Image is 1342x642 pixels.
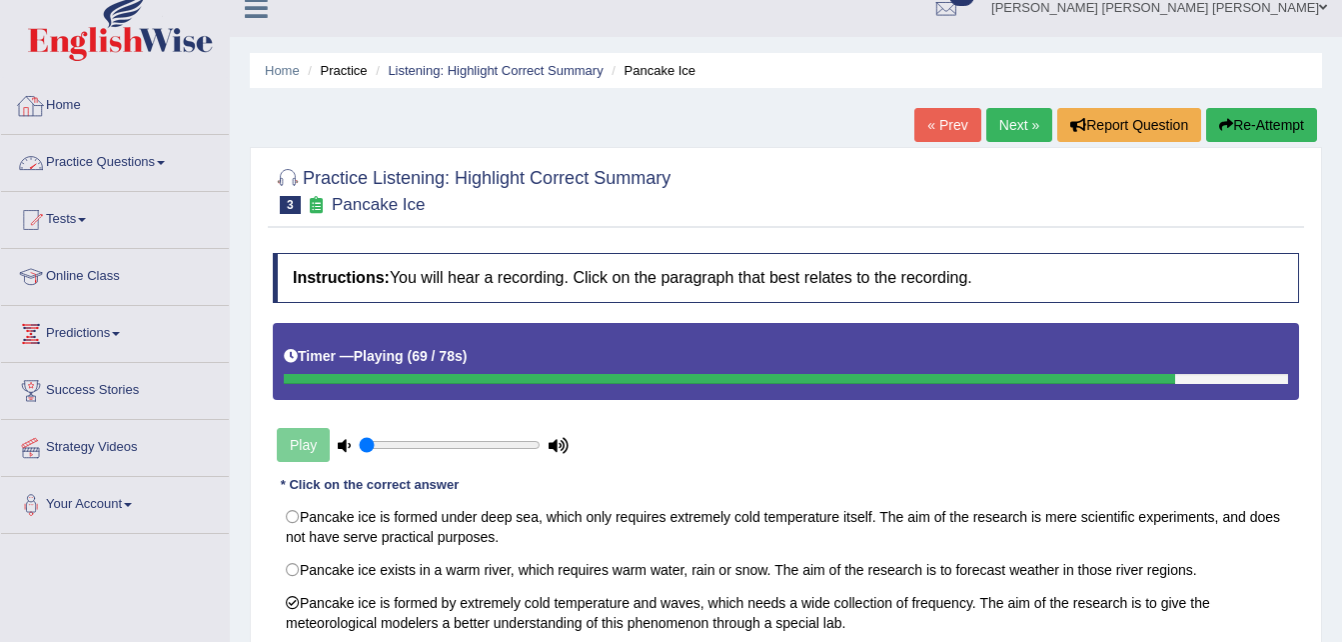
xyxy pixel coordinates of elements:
button: Re-Attempt [1206,108,1317,142]
a: Success Stories [1,363,229,413]
a: Practice Questions [1,135,229,185]
a: Home [265,63,300,78]
label: Pancake ice is formed by extremely cold temperature and waves, which needs a wide collection of f... [273,586,1299,640]
a: « Prev [914,108,980,142]
li: Pancake Ice [607,61,695,80]
a: Next » [986,108,1052,142]
span: 3 [280,196,301,214]
a: Predictions [1,306,229,356]
label: Pancake ice is formed under deep sea, which only requires extremely cold temperature itself. The ... [273,500,1299,554]
a: Tests [1,192,229,242]
b: 69 / 78s [412,348,463,364]
button: Report Question [1057,108,1201,142]
div: * Click on the correct answer [273,475,467,494]
a: Online Class [1,249,229,299]
b: Instructions: [293,269,390,286]
h4: You will hear a recording. Click on the paragraph that best relates to the recording. [273,253,1299,303]
small: Exam occurring question [306,196,327,215]
small: Pancake Ice [332,195,426,214]
label: Pancake ice exists in a warm river, which requires warm water, rain or snow. The aim of the resea... [273,553,1299,587]
a: Your Account [1,477,229,527]
h5: Timer — [284,349,467,364]
a: Home [1,78,229,128]
b: ) [463,348,468,364]
h2: Practice Listening: Highlight Correct Summary [273,164,671,214]
b: ( [407,348,412,364]
li: Practice [303,61,367,80]
a: Listening: Highlight Correct Summary [388,63,603,78]
b: Playing [354,348,404,364]
a: Strategy Videos [1,420,229,470]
